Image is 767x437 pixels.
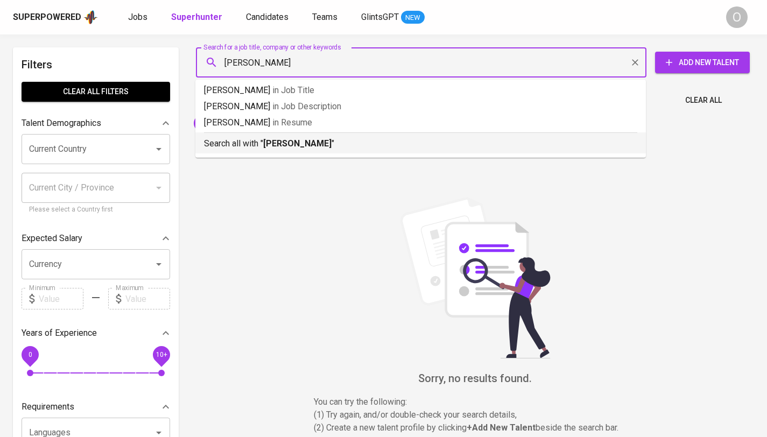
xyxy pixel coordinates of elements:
span: NEW [401,12,425,23]
img: file_searching.svg [395,197,556,358]
img: app logo [83,9,98,25]
p: Please select a Country first [29,205,163,215]
div: Requirements [22,396,170,418]
button: Open [151,257,166,272]
b: + Add New Talent [467,422,536,433]
p: [PERSON_NAME] [204,100,637,113]
p: Search all with " " [204,137,637,150]
div: Superpowered [13,11,81,24]
span: Add New Talent [664,56,741,69]
b: Superhunter [171,12,222,22]
p: Requirements [22,400,74,413]
span: [EMAIL_ADDRESS][DOMAIN_NAME] [194,118,319,128]
span: 10+ [156,351,167,358]
b: [PERSON_NAME] [263,138,332,149]
a: Jobs [128,11,150,24]
a: Superpoweredapp logo [13,9,98,25]
a: Candidates [246,11,291,24]
a: Superhunter [171,11,224,24]
p: Expected Salary [22,232,82,245]
span: Clear All filters [30,85,161,98]
div: Expected Salary [22,228,170,249]
input: Value [39,288,83,309]
a: Teams [312,11,340,24]
span: in Resume [272,117,312,128]
div: Years of Experience [22,322,170,344]
p: (1) Try again, and/or double-check your search details, [314,408,637,421]
span: Candidates [246,12,288,22]
p: [PERSON_NAME] [204,116,637,129]
p: Years of Experience [22,327,97,340]
h6: Sorry, no results found. [196,370,754,387]
span: Teams [312,12,337,22]
div: O [726,6,748,28]
button: Clear All filters [22,82,170,102]
button: Add New Talent [655,52,750,73]
p: Talent Demographics [22,117,101,130]
p: You can try the following : [314,396,637,408]
span: Clear All [685,94,722,107]
button: Clear All [681,90,726,110]
span: in Job Title [272,85,314,95]
div: Talent Demographics [22,112,170,134]
span: in Job Description [272,101,341,111]
button: Clear [628,55,643,70]
input: Value [125,288,170,309]
p: [PERSON_NAME] [204,84,637,97]
p: (2) Create a new talent profile by clicking beside the search bar. [314,421,637,434]
span: Jobs [128,12,147,22]
button: Open [151,142,166,157]
a: GlintsGPT NEW [361,11,425,24]
h6: Filters [22,56,170,73]
span: GlintsGPT [361,12,399,22]
span: 0 [28,351,32,358]
div: [EMAIL_ADDRESS][DOMAIN_NAME] [194,115,330,132]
